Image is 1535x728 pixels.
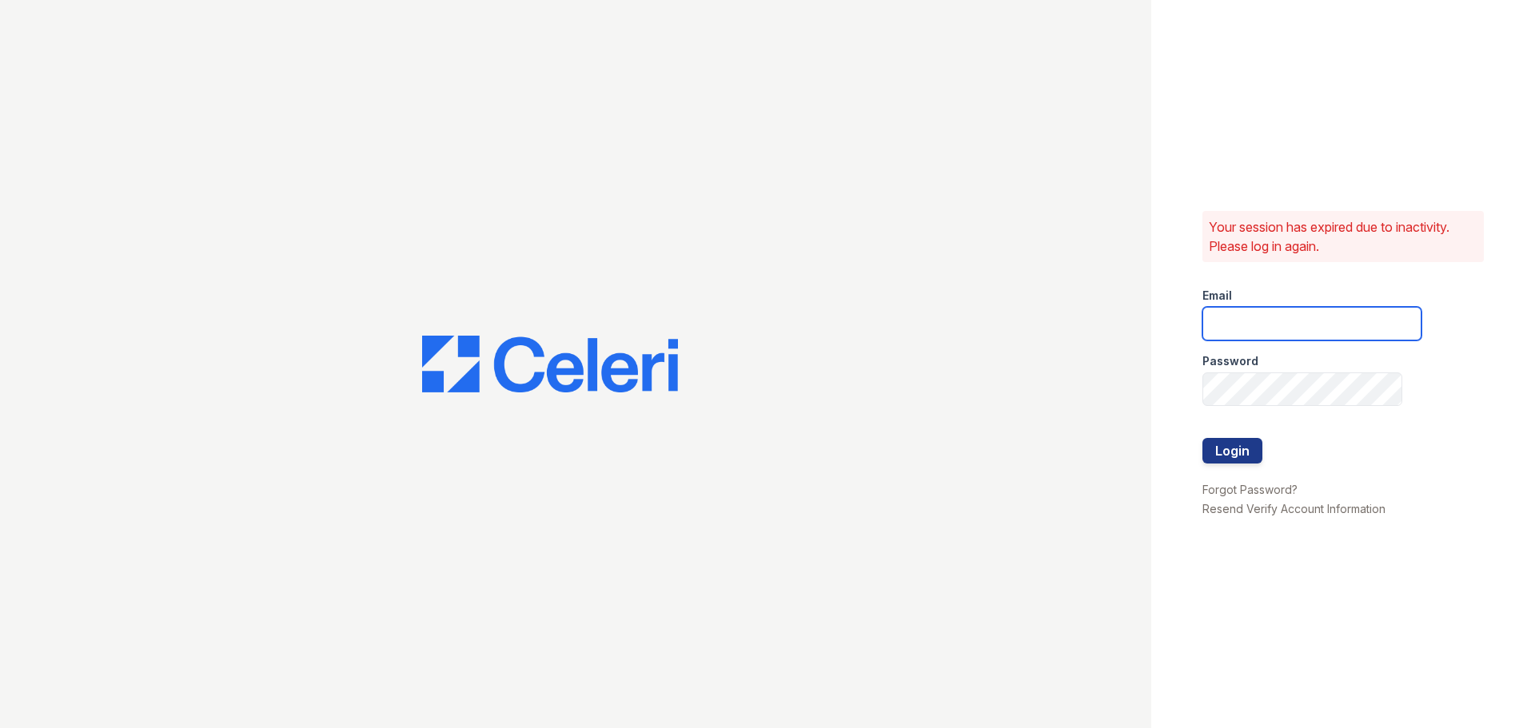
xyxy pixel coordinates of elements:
a: Forgot Password? [1202,483,1298,496]
label: Email [1202,288,1232,304]
p: Your session has expired due to inactivity. Please log in again. [1209,217,1477,256]
img: CE_Logo_Blue-a8612792a0a2168367f1c8372b55b34899dd931a85d93a1a3d3e32e68fde9ad4.png [422,336,678,393]
a: Resend Verify Account Information [1202,502,1385,515]
label: Password [1202,353,1258,369]
button: Login [1202,438,1262,463]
